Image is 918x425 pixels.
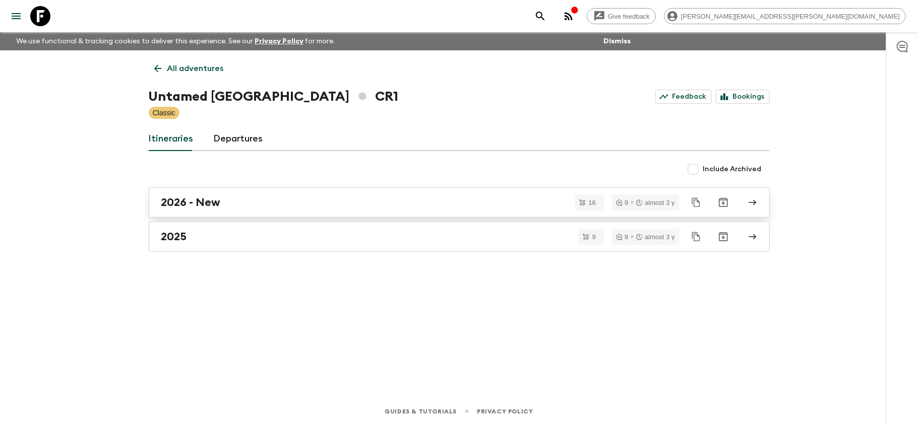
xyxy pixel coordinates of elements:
[530,6,550,26] button: search adventures
[586,234,602,240] span: 9
[703,164,762,174] span: Include Archived
[636,234,675,240] div: almost 3 y
[149,87,398,107] h1: Untamed [GEOGRAPHIC_DATA] CR1
[149,127,194,151] a: Itineraries
[713,192,733,212] button: Archive
[602,13,655,20] span: Give feedback
[255,38,303,45] a: Privacy Policy
[149,187,770,218] a: 2026 - New
[716,90,770,104] a: Bookings
[687,193,705,211] button: Duplicate
[587,8,656,24] a: Give feedback
[676,13,905,20] span: [PERSON_NAME][EMAIL_ADDRESS][PERSON_NAME][DOMAIN_NAME]
[385,406,457,417] a: Guides & Tutorials
[161,230,187,243] h2: 2025
[12,32,339,50] p: We use functional & tracking cookies to deliver this experience. See our for more.
[167,62,224,75] p: All adventures
[687,228,705,246] button: Duplicate
[161,196,221,209] h2: 2026 - New
[149,222,770,252] a: 2025
[713,227,733,247] button: Archive
[214,127,263,151] a: Departures
[477,406,533,417] a: Privacy Policy
[655,90,712,104] a: Feedback
[6,6,26,26] button: menu
[636,199,675,206] div: almost 3 y
[153,108,175,118] p: Classic
[583,199,602,206] span: 16
[616,199,628,206] div: 9
[664,8,906,24] div: [PERSON_NAME][EMAIL_ADDRESS][PERSON_NAME][DOMAIN_NAME]
[601,34,633,48] button: Dismiss
[149,58,229,79] a: All adventures
[616,234,628,240] div: 9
